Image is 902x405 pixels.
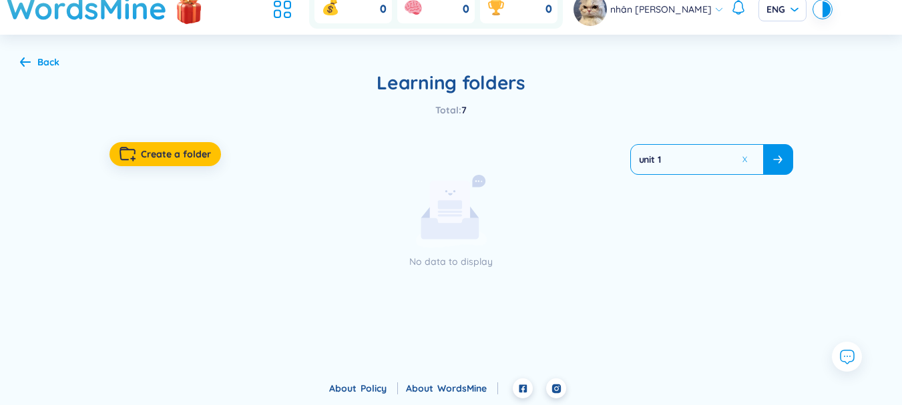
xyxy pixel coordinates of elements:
div: About [406,381,498,396]
div: Back [37,55,59,69]
span: ENG [766,3,799,16]
span: Total : [435,104,461,116]
span: nhân [PERSON_NAME] [610,2,712,17]
span: 0 [545,2,552,17]
div: About [329,381,398,396]
a: Policy [361,382,398,394]
a: Back [20,57,59,69]
span: 0 [463,2,469,17]
span: Create a folder [141,147,211,161]
button: Create a folder [109,142,221,166]
h2: Learning folders [109,71,793,95]
input: Enter folder name [631,145,763,174]
p: No data to display [268,254,635,269]
a: WordsMine [437,382,498,394]
span: 0 [380,2,387,17]
span: 7 [461,104,467,116]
